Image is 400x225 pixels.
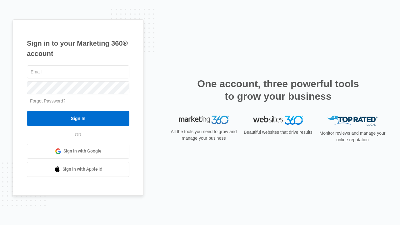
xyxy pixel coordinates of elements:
[253,116,303,125] img: Websites 360
[27,38,129,59] h1: Sign in to your Marketing 360® account
[27,144,129,159] a: Sign in with Google
[27,111,129,126] input: Sign In
[62,166,102,172] span: Sign in with Apple Id
[27,65,129,78] input: Email
[179,116,229,124] img: Marketing 360
[63,148,102,154] span: Sign in with Google
[195,77,361,102] h2: One account, three powerful tools to grow your business
[30,98,66,103] a: Forgot Password?
[317,130,387,143] p: Monitor reviews and manage your online reputation
[71,132,86,138] span: OR
[243,129,313,136] p: Beautiful websites that drive results
[327,116,377,126] img: Top Rated Local
[169,128,239,142] p: All the tools you need to grow and manage your business
[27,162,129,177] a: Sign in with Apple Id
